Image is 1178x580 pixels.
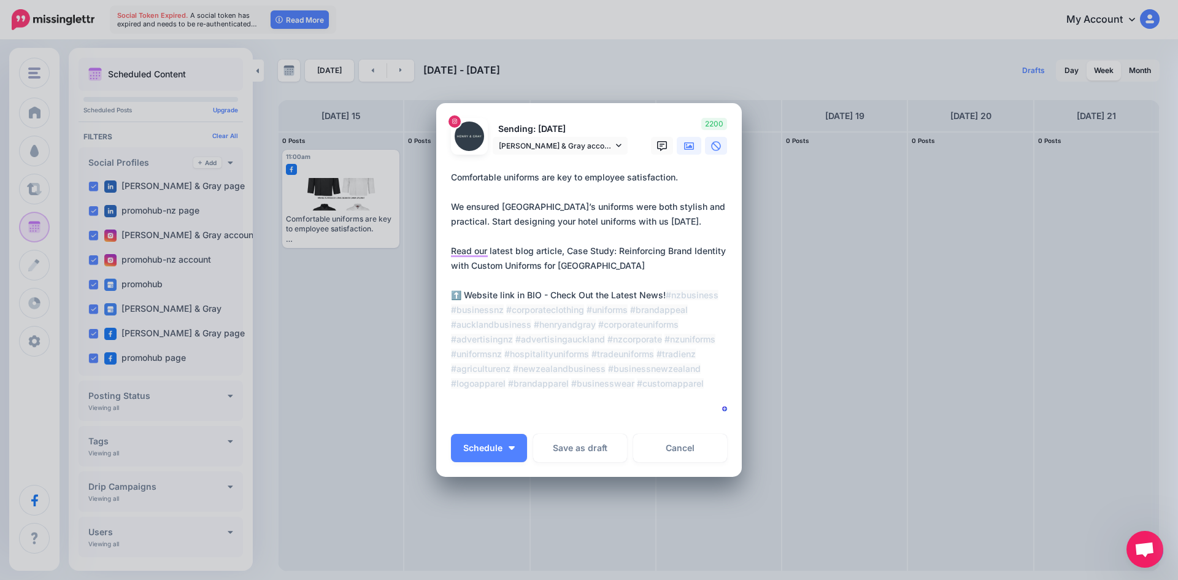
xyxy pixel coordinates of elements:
button: Schedule [451,434,527,462]
a: [PERSON_NAME] & Gray account [493,137,628,155]
textarea: To enrich screen reader interactions, please activate Accessibility in Grammarly extension settings [451,170,733,420]
img: arrow-down-white.png [509,446,515,450]
div: Comfortable uniforms are key to employee satisfaction. We ensured [GEOGRAPHIC_DATA]’s uniforms we... [451,170,733,391]
p: Sending: [DATE] [493,122,628,136]
a: Cancel [633,434,727,462]
span: [PERSON_NAME] & Gray account [499,139,613,152]
img: 47079141_225692541508873_658654211461873664_n-bsa138105.jpg [455,122,484,151]
button: Save as draft [533,434,627,462]
span: Schedule [463,444,502,452]
span: 2200 [701,118,727,130]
